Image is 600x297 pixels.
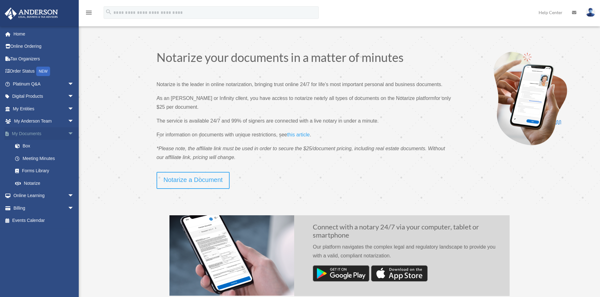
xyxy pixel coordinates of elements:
span: arrow_drop_down [68,115,80,128]
div: NEW [36,67,50,76]
img: User Pic [586,8,595,17]
a: this article [287,132,310,140]
i: menu [85,9,93,16]
span: . [310,132,311,137]
a: My Anderson Teamarrow_drop_down [4,115,83,128]
a: My Documentsarrow_drop_down [4,127,83,140]
span: As an [PERSON_NAME] or Infinity client, you have access to notarize nearly all types of documents... [157,96,434,101]
span: for only $25 per document. [157,96,451,110]
span: arrow_drop_down [68,127,80,140]
a: Platinum Q&Aarrow_drop_down [4,78,83,90]
a: Billingarrow_drop_down [4,202,83,214]
a: Forms Library [9,165,83,177]
span: arrow_drop_down [68,102,80,115]
a: Notarize a Document [157,172,230,189]
a: My Entitiesarrow_drop_down [4,102,83,115]
span: arrow_drop_down [68,90,80,103]
p: Our platform navigates the complex legal and regulatory landscape to provide you with a valid, co... [313,243,500,265]
i: search [105,8,112,15]
a: Order StatusNEW [4,65,83,78]
a: Online Learningarrow_drop_down [4,190,83,202]
a: Meeting Minutes [9,152,83,165]
span: The service is available 24/7 and 99% of signers are connected with a live notary in under a minute. [157,118,379,124]
span: arrow_drop_down [68,190,80,202]
a: Box [9,140,83,152]
a: Home [4,28,83,40]
span: Notarize is the leader in online notarization, bringing trust online 24/7 for life’s most importa... [157,82,443,87]
img: Anderson Advisors Platinum Portal [3,8,60,20]
h2: Connect with a notary 24/7 via your computer, tablet or smartphone [313,223,500,243]
a: Notarize [9,177,80,190]
a: Tax Organizers [4,52,83,65]
img: Notarize-hero [491,51,569,146]
span: arrow_drop_down [68,202,80,215]
h1: Notarize your documents in a matter of minutes [157,51,454,66]
a: Digital Productsarrow_drop_down [4,90,83,103]
span: this article [287,132,310,137]
a: menu [85,11,93,16]
a: Events Calendar [4,214,83,227]
span: For information on documents with unique restrictions, see [157,132,287,137]
img: Notarize Doc-1 [169,215,294,296]
span: arrow_drop_down [68,78,80,91]
a: Online Ordering [4,40,83,53]
span: *Please note, the affiliate link must be used in order to secure the $25/document pricing, includ... [157,146,445,160]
